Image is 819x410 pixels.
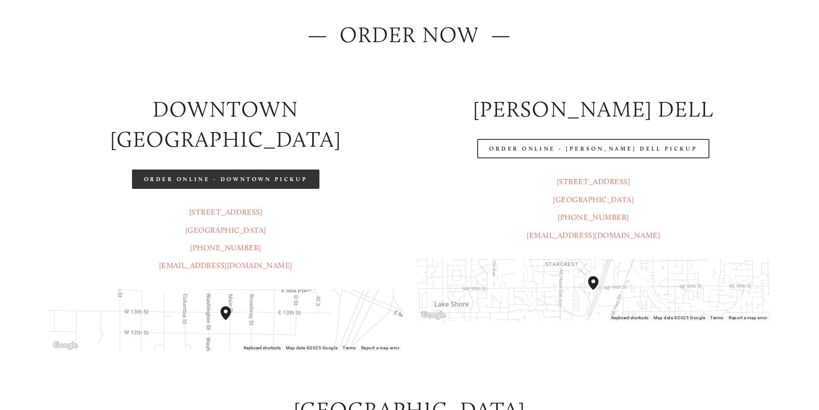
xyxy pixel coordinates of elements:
img: Amaro's Table [25,3,67,46]
a: [GEOGRAPHIC_DATA] [553,195,634,204]
a: Open this area in Google Maps (opens a new window) [419,310,448,321]
a: [PHONE_NUMBER] [190,243,261,253]
h2: [PERSON_NAME] DELL [417,94,770,125]
a: Report a map error [729,315,767,320]
a: Open this area in Google Maps (opens a new window) [51,340,80,351]
img: Google [419,310,448,321]
a: [STREET_ADDRESS] [557,177,630,186]
span: Map data ©2025 Google [286,345,337,350]
a: [EMAIL_ADDRESS][DOMAIN_NAME] [159,261,292,270]
a: Report a map error [361,345,400,350]
a: [STREET_ADDRESS] [189,207,263,217]
a: [PHONE_NUMBER] [558,213,629,222]
a: Order Online - [PERSON_NAME] Dell Pickup [477,139,709,158]
a: Terms [710,315,724,320]
div: Amaro's Table 1220 Main Street vancouver, United States [221,306,241,334]
div: Amaro's Table 816 Northeast 98th Circle Vancouver, WA, 98665, United States [588,276,609,304]
span: Map data ©2025 Google [653,315,705,320]
a: Order Online - Downtown pickup [132,170,320,189]
a: [GEOGRAPHIC_DATA] [185,225,266,235]
button: Keyboard shortcuts [244,345,281,351]
button: Keyboard shortcuts [611,315,648,321]
h2: Downtown [GEOGRAPHIC_DATA] [49,94,402,155]
img: Google [51,340,80,351]
a: [EMAIL_ADDRESS][DOMAIN_NAME] [527,231,660,240]
a: Terms [343,345,356,350]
